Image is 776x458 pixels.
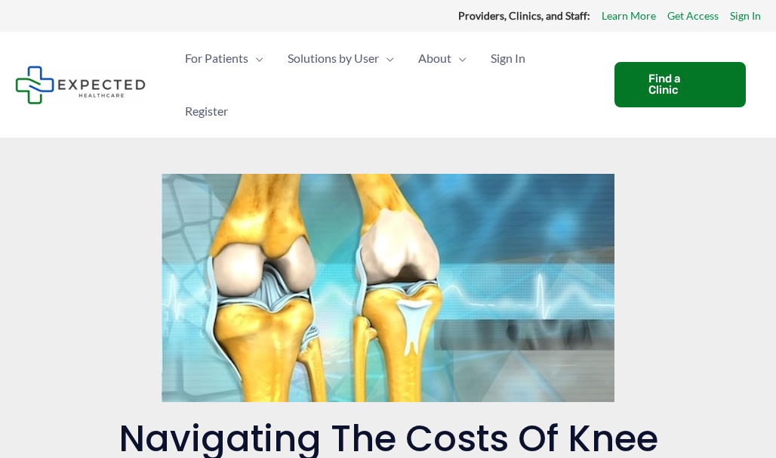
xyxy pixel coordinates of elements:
span: Menu Toggle [451,32,467,85]
span: Solutions by User [288,32,379,85]
nav: Primary Site Navigation [173,32,599,138]
span: For Patients [185,32,248,85]
span: Sign In [491,32,525,85]
span: Register [185,85,228,138]
strong: Providers, Clinics, and Staff: [458,9,590,22]
span: Menu Toggle [248,32,263,85]
img: Expected Healthcare Logo - side, dark font, small [15,66,146,104]
a: Learn More [602,6,656,26]
a: For PatientsMenu Toggle [173,32,276,85]
span: Menu Toggle [379,32,394,85]
a: Solutions by UserMenu Toggle [276,32,406,85]
a: Register [173,85,240,138]
a: AboutMenu Toggle [406,32,479,85]
a: Sign In [730,6,761,26]
img: Visual representation of the anatomic or bone structure of two knees [162,174,614,402]
a: Find a Clinic [614,62,746,107]
a: Get Access [667,6,719,26]
a: Sign In [479,32,537,85]
span: About [418,32,451,85]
